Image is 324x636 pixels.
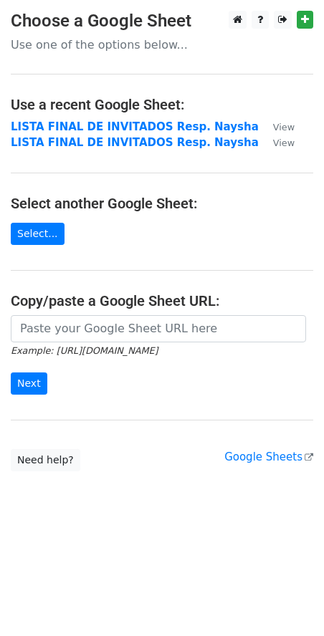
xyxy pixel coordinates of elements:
[11,345,158,356] small: Example: [URL][DOMAIN_NAME]
[11,449,80,471] a: Need help?
[11,96,313,113] h4: Use a recent Google Sheet:
[224,450,313,463] a: Google Sheets
[273,138,295,148] small: View
[11,37,313,52] p: Use one of the options below...
[11,223,65,245] a: Select...
[11,11,313,32] h3: Choose a Google Sheet
[11,136,259,149] a: LISTA FINAL DE INVITADOS Resp. Naysha
[11,292,313,309] h4: Copy/paste a Google Sheet URL:
[11,195,313,212] h4: Select another Google Sheet:
[259,136,295,149] a: View
[11,315,306,342] input: Paste your Google Sheet URL here
[259,120,295,133] a: View
[11,372,47,395] input: Next
[11,120,259,133] a: LISTA FINAL DE INVITADOS Resp. Naysha
[273,122,295,132] small: View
